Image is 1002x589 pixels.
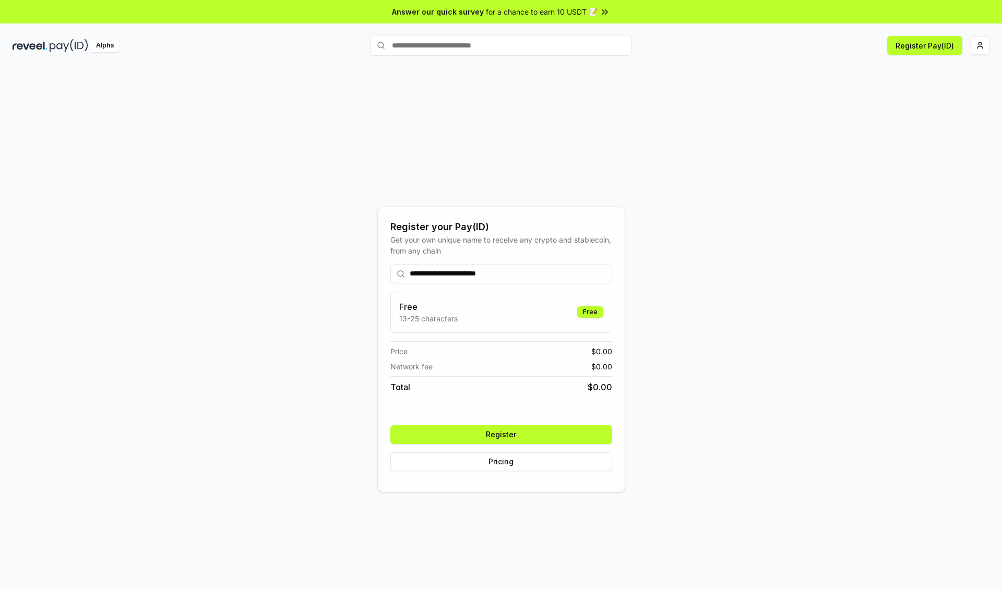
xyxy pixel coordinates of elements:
[13,39,47,52] img: reveel_dark
[399,300,458,313] h3: Free
[90,39,120,52] div: Alpha
[390,234,612,256] div: Get your own unique name to receive any crypto and stablecoin, from any chain
[390,361,433,372] span: Network fee
[486,6,598,17] span: for a chance to earn 10 USDT 📝
[390,220,612,234] div: Register your Pay(ID)
[390,452,612,471] button: Pricing
[392,6,484,17] span: Answer our quick survey
[577,306,603,318] div: Free
[399,313,458,324] p: 13-25 characters
[591,346,612,357] span: $ 0.00
[887,36,962,55] button: Register Pay(ID)
[390,425,612,444] button: Register
[591,361,612,372] span: $ 0.00
[390,381,410,393] span: Total
[390,346,408,357] span: Price
[50,39,88,52] img: pay_id
[588,381,612,393] span: $ 0.00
